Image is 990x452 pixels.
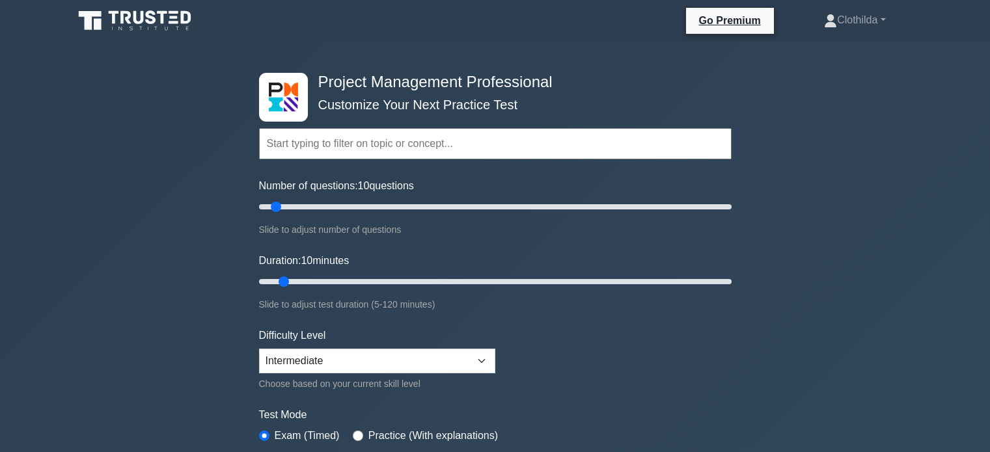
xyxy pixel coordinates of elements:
span: 10 [358,180,370,191]
input: Start typing to filter on topic or concept... [259,128,732,159]
div: Slide to adjust test duration (5-120 minutes) [259,297,732,312]
a: Go Premium [691,12,769,29]
label: Duration: minutes [259,253,350,269]
span: 10 [301,255,312,266]
label: Number of questions: questions [259,178,414,194]
label: Exam (Timed) [275,428,340,444]
h4: Project Management Professional [313,73,668,92]
a: Clothilda [793,7,916,33]
label: Practice (With explanations) [368,428,498,444]
div: Slide to adjust number of questions [259,222,732,237]
div: Choose based on your current skill level [259,376,495,392]
label: Difficulty Level [259,328,326,343]
label: Test Mode [259,407,732,423]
